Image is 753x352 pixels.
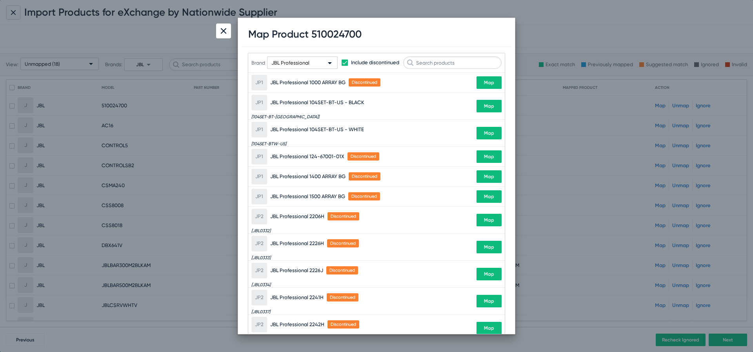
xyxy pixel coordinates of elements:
[484,271,494,277] span: Map
[484,298,494,304] span: Map
[255,236,264,251] span: JP2
[248,28,362,40] h1: Map Product 510024700
[349,78,380,87] span: Discontinued
[255,169,263,184] span: JP1
[484,154,494,159] span: Map
[251,114,319,119] span: [104SET-BT-[GEOGRAPHIC_DATA]]
[255,75,263,90] span: JP1
[255,149,263,164] span: JP1
[251,228,271,233] span: [JBL0332]
[270,213,324,219] span: JBL Professional 2206H
[255,290,264,305] span: JP2
[270,294,324,300] span: JBL Professional 2241H
[477,295,502,307] button: Map
[255,122,263,137] span: JP1
[327,293,358,301] span: Discontinued
[270,240,324,246] span: JBL Professional 2226H
[255,95,263,110] span: JP1
[270,267,323,273] span: JBL Professional 2226J
[484,174,494,179] span: Map
[484,325,494,331] span: Map
[477,76,502,89] button: Map
[255,263,264,278] span: JP2
[271,60,309,66] span: JBL Professional
[477,268,502,280] button: Map
[477,322,502,334] button: Map
[270,79,346,85] span: JBL Professional 1000 ARRAY BG
[255,317,264,332] span: JP2
[484,80,494,85] span: Map
[255,189,263,204] span: JP1
[251,60,265,66] span: Brand
[403,56,502,69] input: Search products
[477,170,502,183] button: Map
[349,172,380,181] span: Discontinued
[327,212,359,220] span: Discontinued
[484,217,494,223] span: Map
[270,321,324,327] span: JBL Professional 2242H
[477,214,502,226] button: Map
[270,193,345,199] span: JBL Professional 1500 ARRAY BG
[348,192,380,200] span: Discontinued
[484,130,494,136] span: Map
[484,103,494,109] span: Map
[347,152,379,161] span: Discontinued
[251,282,271,287] span: [JBL0334]
[270,153,344,159] span: JBL Professional 124-67001-01X
[255,209,264,224] span: JP2
[270,173,346,179] span: JBL Professional 1400 ARRAY BG
[327,239,359,247] span: Discontinued
[351,58,399,67] span: Include discontinued
[221,28,226,34] img: close.svg
[477,241,502,253] button: Map
[251,255,271,260] span: [JBL0333]
[251,309,270,314] span: [JBL0337]
[270,99,364,105] span: JBL Professional 104SET-BT-US - BLACK
[477,100,502,112] button: Map
[477,127,502,139] button: Map
[484,244,494,250] span: Map
[326,266,358,274] span: Discontinued
[477,150,502,163] button: Map
[477,190,502,203] button: Map
[270,126,364,132] span: JBL Professional 104SET-BT-US - WHITE
[327,320,359,329] span: Discontinued
[484,194,494,199] span: Map
[251,141,286,146] span: [104SET-BTW-US]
